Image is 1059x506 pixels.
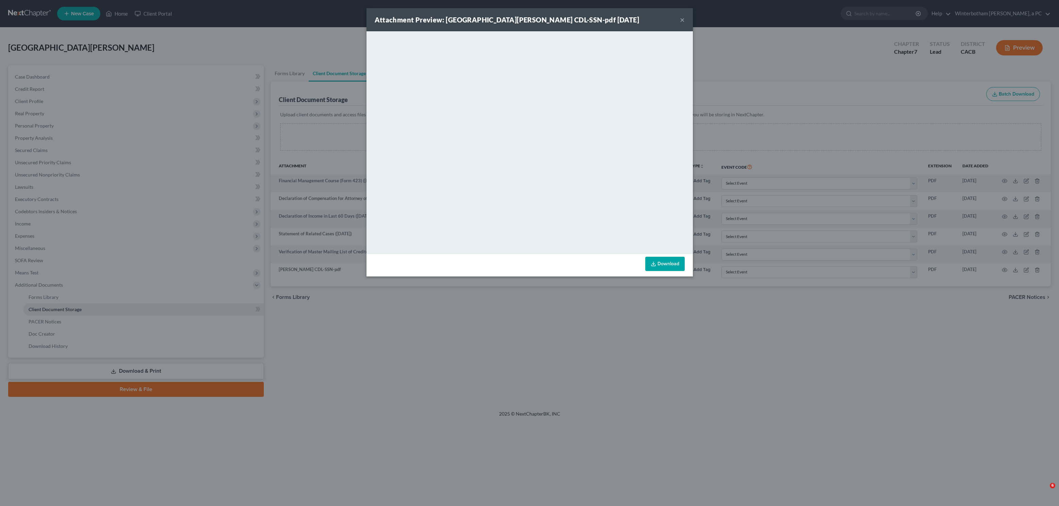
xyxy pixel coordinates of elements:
[680,16,685,24] button: ×
[1050,483,1055,488] span: 6
[375,16,639,24] strong: Attachment Preview: [GEOGRAPHIC_DATA][PERSON_NAME] CDL-SSN-pdf [DATE]
[645,257,685,271] a: Download
[366,31,693,252] iframe: <object ng-attr-data='[URL][DOMAIN_NAME]' type='application/pdf' width='100%' height='650px'></ob...
[1036,483,1052,499] iframe: Intercom live chat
